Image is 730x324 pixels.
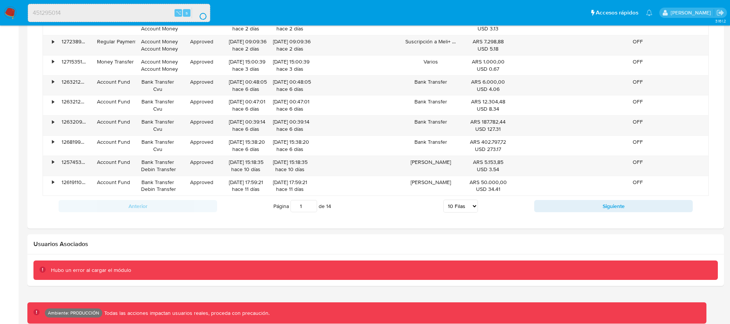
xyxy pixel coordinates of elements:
[715,18,726,24] span: 3.161.2
[596,9,638,17] span: Accesos rápidos
[48,311,99,314] p: Ambiente: PRODUCCIÓN
[28,8,210,18] input: Buscar usuario o caso...
[671,9,714,16] p: nicolas.tolosa@mercadolibre.com
[176,9,181,16] span: ⌥
[646,10,652,16] a: Notificaciones
[33,240,718,248] h2: Usuarios Asociados
[102,310,270,317] p: Todas las acciones impactan usuarios reales, proceda con precaución.
[716,9,724,17] a: Salir
[192,8,207,18] button: search-icon
[186,9,188,16] span: s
